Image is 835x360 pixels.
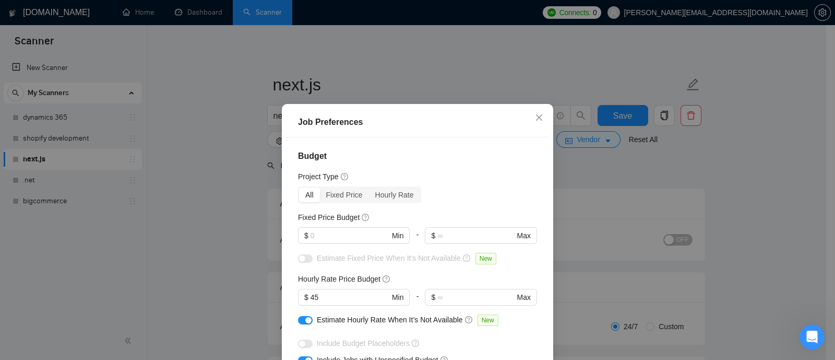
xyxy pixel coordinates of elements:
[320,188,369,202] div: Fixed Price
[298,212,360,223] h5: Fixed Price Budget
[475,253,496,264] span: New
[410,289,425,314] div: -
[369,188,420,202] div: Hourly Rate
[431,292,435,303] span: $
[299,188,320,202] div: All
[311,292,390,303] input: 0
[478,315,498,326] span: New
[465,316,473,324] span: question-circle
[298,273,380,285] h5: Hourly Rate Price Budget
[392,230,404,241] span: Min
[317,316,463,324] span: Estimate Hourly Rate When It’s Not Available
[412,339,420,347] span: question-circle
[341,172,349,181] span: question-circle
[304,230,308,241] span: $
[383,275,391,283] span: question-circle
[437,230,515,241] input: ∞
[311,230,390,241] input: 0
[298,171,339,182] h5: Project Type
[535,113,543,122] span: close
[392,292,404,303] span: Min
[437,292,515,303] input: ∞
[431,230,435,241] span: $
[298,116,537,129] div: Job Preferences
[463,254,471,262] span: question-circle
[317,339,410,347] span: Include Budget Placeholders
[298,150,537,162] h4: Budget
[525,104,553,132] button: Close
[362,213,370,222] span: question-circle
[410,227,425,252] div: -
[317,254,461,262] span: Estimate Fixed Price When It’s Not Available
[800,324,825,350] iframe: Intercom live chat
[517,230,531,241] span: Max
[304,292,308,303] span: $
[517,292,531,303] span: Max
